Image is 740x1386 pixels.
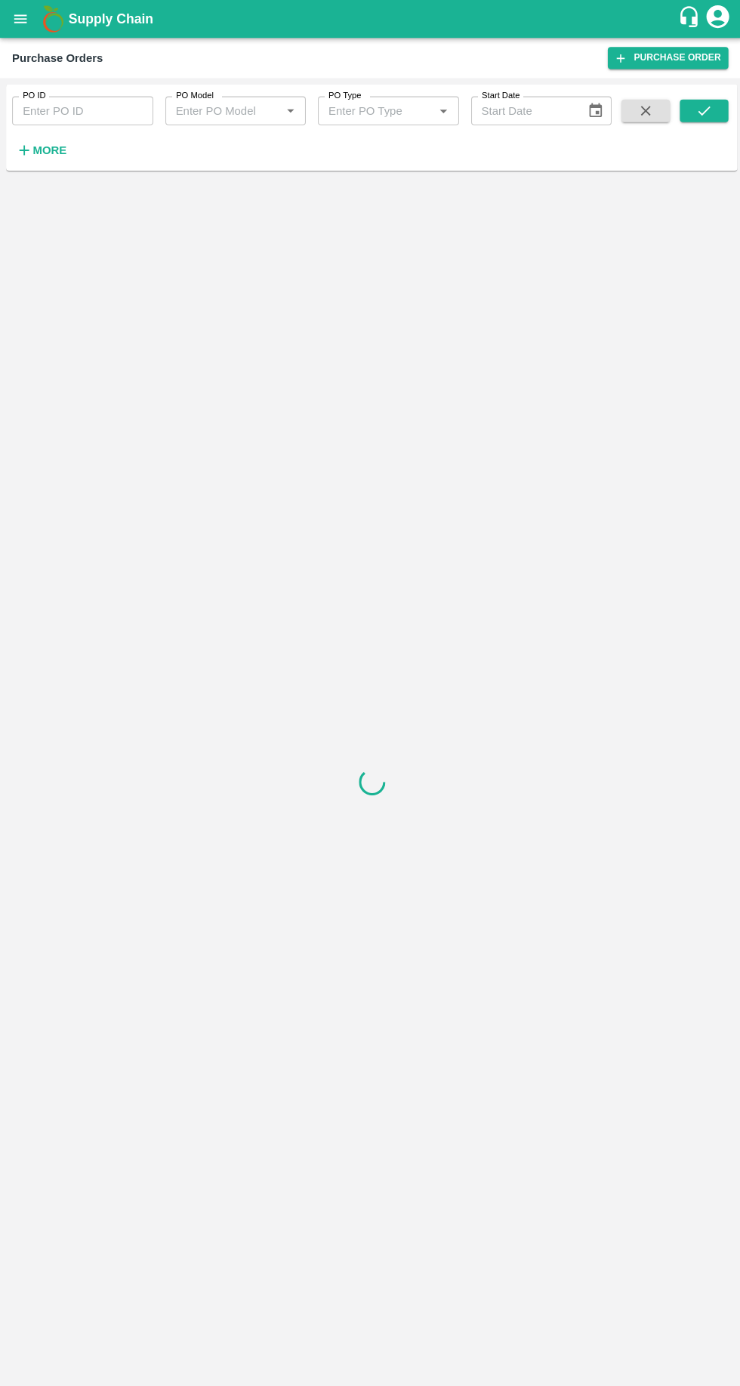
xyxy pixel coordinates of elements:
input: Enter PO ID [12,96,153,125]
label: PO Type [327,89,359,101]
b: Supply Chain [68,11,153,26]
div: customer-support [674,5,701,32]
strong: More [32,144,66,156]
button: Open [431,100,451,120]
input: Start Date [469,96,572,125]
a: Supply Chain [68,8,674,29]
button: Open [279,100,299,120]
label: PO ID [23,89,45,101]
div: Purchase Orders [12,48,103,68]
input: Enter PO Type [321,100,427,120]
label: Start Date [479,89,517,101]
button: Choose date [578,96,607,125]
a: Purchase Order [605,47,725,69]
img: logo [38,4,68,34]
button: open drawer [3,2,38,36]
div: account of current user [701,3,728,35]
label: PO Model [175,89,213,101]
input: Enter PO Model [169,100,276,120]
button: More [12,137,70,162]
